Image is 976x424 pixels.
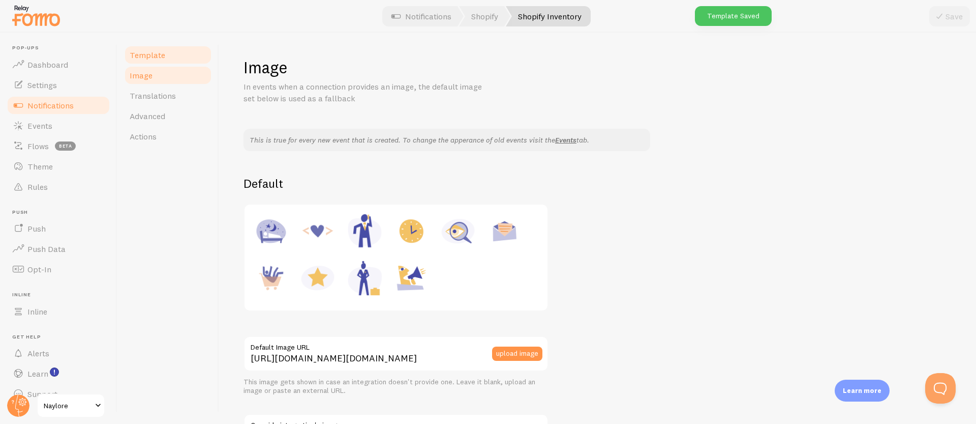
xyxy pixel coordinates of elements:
a: Template [124,45,212,65]
span: Template [130,50,165,60]
a: Inline [6,301,111,322]
span: Settings [27,80,57,90]
span: Opt-In [27,264,51,274]
img: Accommodation [252,212,290,250]
img: Inquiry [439,212,477,250]
a: Support [6,384,111,404]
span: Theme [27,161,53,172]
a: Push Data [6,239,111,259]
a: Rules [6,177,111,197]
span: Advanced [130,111,165,121]
h1: Image [243,57,952,78]
span: Push Data [27,244,66,254]
img: Rating [298,259,337,297]
a: Settings [6,75,111,95]
a: Translations [124,86,212,106]
span: Push [27,223,46,234]
a: Push [6,218,111,239]
p: Learn more [843,386,881,395]
svg: <p>Watch New Feature Tutorials!</p> [50,368,59,377]
div: Learn more [835,380,890,402]
span: Translations [130,91,176,101]
span: Alerts [27,348,49,358]
span: Inline [12,292,111,298]
img: Code [298,212,337,250]
a: Events [555,135,576,145]
div: This image gets shown in case an integration doesn't provide one. Leave it blank, upload an image... [243,378,548,395]
img: Female Executive [345,259,384,297]
a: Image [124,65,212,86]
a: Opt-In [6,259,111,279]
span: Pop-ups [12,45,111,51]
p: This is true for every new event that is created. To change the apperance of old events visit the... [250,135,644,145]
button: upload image [492,347,542,361]
a: Naylore [37,393,105,418]
a: Notifications [6,95,111,116]
span: Notifications [27,100,74,110]
a: Flows beta [6,136,111,156]
span: Image [130,70,152,80]
img: Newsletter [485,212,524,250]
img: Purchase [252,259,290,297]
a: Theme [6,156,111,177]
iframe: Help Scout Beacon - Open [925,373,956,404]
p: In events when a connection provides an image, the default image set below is used as a fallback [243,81,487,104]
span: Dashboard [27,60,68,70]
img: Male Executive [345,212,384,250]
a: Events [6,116,111,136]
img: fomo-relay-logo-orange.svg [11,3,62,29]
img: Shoutout [392,259,431,297]
span: Inline [27,306,47,317]
a: Alerts [6,343,111,363]
span: beta [55,142,76,151]
h2: Default [243,176,952,191]
span: Naylore [44,400,92,412]
a: Learn [6,363,111,384]
img: Appointment [392,212,431,250]
a: Advanced [124,106,212,126]
a: Actions [124,126,212,147]
span: Learn [27,369,48,379]
span: Actions [130,131,157,142]
span: Get Help [12,334,111,341]
span: Flows [27,141,49,151]
span: Events [27,121,52,131]
span: Support [27,389,57,399]
span: Push [12,209,111,216]
div: Template Saved [695,6,772,26]
span: Rules [27,182,48,192]
a: Dashboard [6,54,111,75]
label: Default Image URL [243,336,548,353]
